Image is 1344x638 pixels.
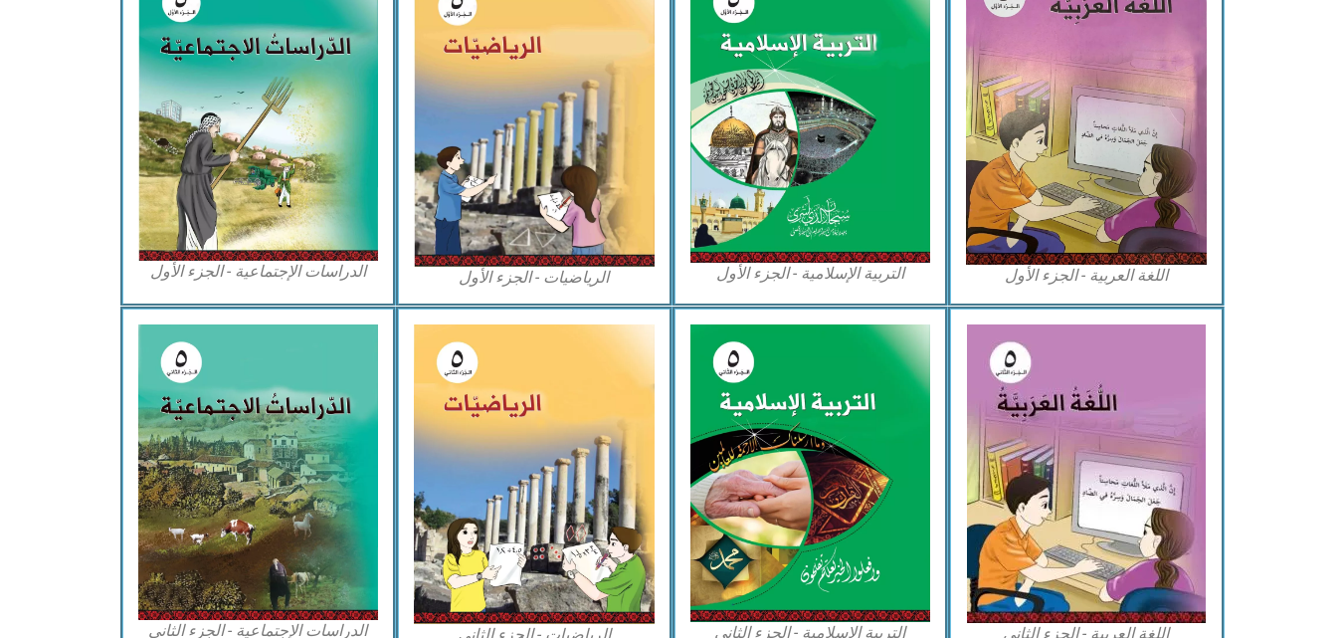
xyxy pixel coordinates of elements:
[966,265,1207,287] figcaption: اللغة العربية - الجزء الأول​
[690,263,931,285] figcaption: التربية الإسلامية - الجزء الأول
[138,261,379,283] figcaption: الدراسات الإجتماعية - الجزء الأول​
[414,267,655,289] figcaption: الرياضيات - الجزء الأول​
